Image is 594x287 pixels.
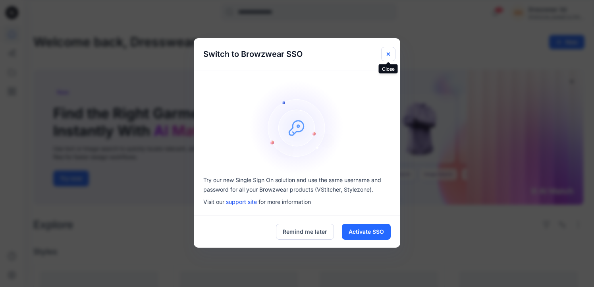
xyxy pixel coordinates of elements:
p: Try our new Single Sign On solution and use the same username and password for all your Browzwear... [203,175,391,194]
button: Close [381,47,395,61]
p: Visit our for more information [203,198,391,206]
button: Activate SSO [342,224,391,240]
a: support site [226,198,257,205]
img: onboarding-sz2.1ef2cb9c.svg [249,80,345,175]
h5: Switch to Browzwear SSO [194,38,312,70]
button: Remind me later [276,224,334,240]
